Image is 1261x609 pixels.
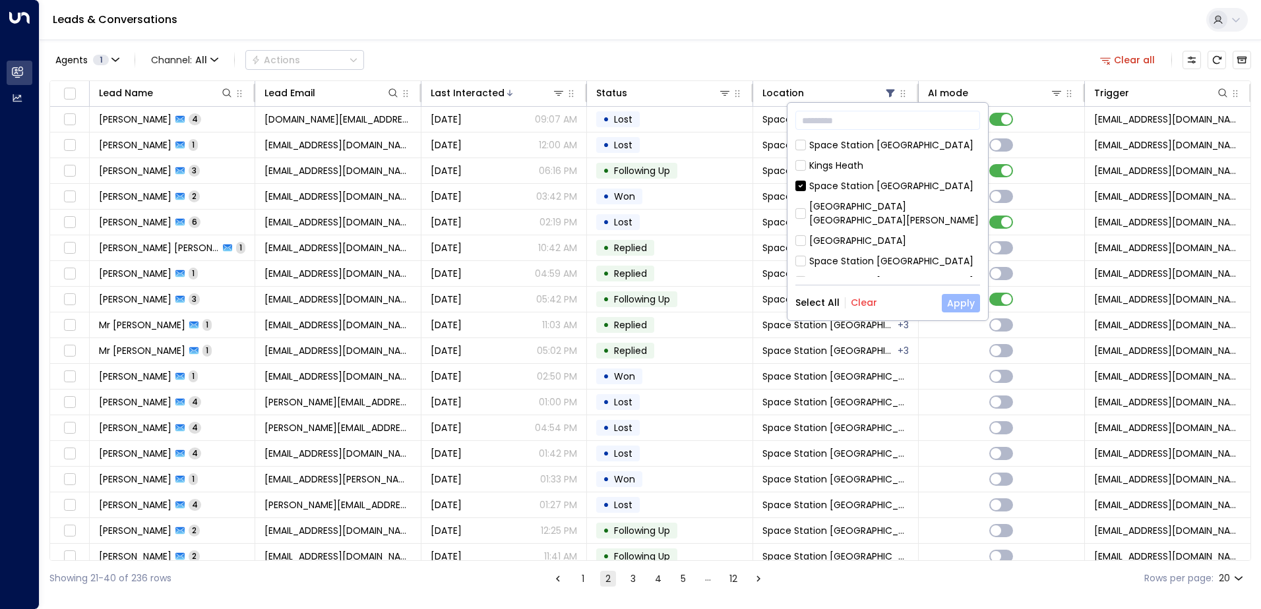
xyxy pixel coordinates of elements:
span: Space Station Doncaster [762,524,909,537]
span: Space Station Doncaster [762,267,909,280]
span: Aug 13, 2025 [431,293,462,306]
span: Toggle select row [61,111,78,128]
button: Channel:All [146,51,224,69]
div: Last Interacted [431,85,505,101]
div: • [603,468,609,490]
span: Space Station Chiswick [762,318,896,332]
div: • [603,391,609,413]
span: Toggle select row [61,548,78,565]
div: Location [762,85,897,101]
span: Replied [614,267,647,280]
span: Toggle select row [61,137,78,154]
div: • [603,494,609,516]
div: Space Station [GEOGRAPHIC_DATA] [809,254,973,268]
div: Space Station Brentford,Space Station Uxbridge,Space Station Doncaster [898,318,909,332]
p: 02:19 PM [539,216,577,229]
span: Space Station Doncaster [762,216,909,229]
span: gthorpe2008@tiscali.co.uk [264,267,411,280]
span: Lost [614,216,632,229]
button: Clear [851,297,877,308]
span: Replied [614,318,647,332]
span: Won [614,473,635,486]
span: leads@space-station.co.uk [1094,473,1241,486]
span: awestcott@hotmaIl.co.uk [264,216,411,229]
p: 11:41 AM [544,550,577,563]
span: Aug 12, 2025 [431,370,462,383]
div: Space Station [GEOGRAPHIC_DATA] [795,179,980,193]
div: Space Station [GEOGRAPHIC_DATA] [809,275,973,289]
span: Drew Westcott [99,216,171,229]
span: 3 [189,165,200,176]
span: Aug 11, 2025 [431,498,462,511]
span: rebecca507@hotmail.com [264,524,411,537]
button: Go to page 12 [725,571,741,587]
div: • [603,314,609,336]
div: Lead Email [264,85,399,101]
div: • [603,185,609,208]
p: 03:42 PM [536,190,577,203]
div: • [603,211,609,233]
span: Lost [614,138,632,152]
span: Toggle select row [61,188,78,205]
button: Go to page 5 [675,571,691,587]
div: Kings Heath [795,159,980,173]
p: 11:03 AM [542,318,577,332]
span: Toggle select row [61,420,78,436]
div: Space Station [GEOGRAPHIC_DATA] [809,179,973,193]
span: Toggle select all [61,86,78,102]
div: • [603,288,609,310]
span: Aug 14, 2025 [431,267,462,280]
span: marc.hodgson@me.com [264,473,411,486]
span: Lost [614,447,632,460]
div: Location [762,85,804,101]
span: Refresh [1208,51,1226,69]
span: Aug 11, 2025 [431,550,462,563]
span: 4 [189,448,201,459]
button: Go to next page [751,571,766,587]
div: • [603,339,609,362]
span: Nidhitha Prabhu [99,113,171,126]
label: Rows per page: [1144,571,1214,585]
span: Lost [614,421,632,434]
button: Go to previous page [550,571,566,587]
div: • [603,519,609,542]
span: Space Station Doncaster [762,550,909,563]
button: page 2 [600,571,616,587]
div: Space Station [GEOGRAPHIC_DATA] [795,275,980,289]
span: Won [614,190,635,203]
span: Following Up [614,164,670,177]
span: Space Station Doncaster [762,395,909,409]
div: Lead Email [264,85,315,101]
span: All [195,55,207,65]
span: Toggle select row [61,240,78,256]
div: Space Station [GEOGRAPHIC_DATA] [795,254,980,268]
span: leads@space-station.co.uk [1094,241,1241,254]
div: AI mode [928,85,968,101]
div: • [603,108,609,130]
span: 4 [189,113,201,125]
span: Space Station Doncaster [762,190,909,203]
span: leads@space-station.co.uk [1094,344,1241,357]
span: Space Station Doncaster [762,498,909,511]
p: 04:59 AM [535,267,577,280]
span: leads@space-station.co.uk [1094,190,1241,203]
span: Linda Watson [99,498,171,511]
span: jgrantham@ivloud.com [264,447,411,460]
span: 2 [189,190,200,202]
span: linda.watson1953@btinternet.com [264,498,411,511]
div: • [603,262,609,285]
span: Toggle select row [61,214,78,231]
div: [GEOGRAPHIC_DATA] [GEOGRAPHIC_DATA][PERSON_NAME] [809,200,980,227]
span: 3 [189,293,200,304]
span: Jordan Thomas [99,138,171,152]
span: 2 [189,550,200,562]
span: Aug 15, 2025 [431,138,462,152]
span: paigetcute@hotmail.co.uk [264,550,411,563]
div: • [603,237,609,259]
span: nidithap.np@gmail.com [264,113,411,126]
span: leads@space-station.co.uk [1094,113,1241,126]
span: Toggle select row [61,394,78,411]
p: 01:27 PM [539,498,577,511]
div: • [603,545,609,567]
p: 12:25 PM [541,524,577,537]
